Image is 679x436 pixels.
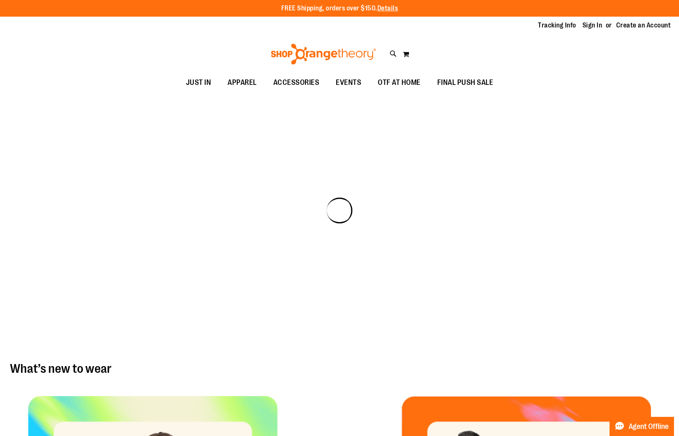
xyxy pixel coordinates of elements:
[582,21,602,30] a: Sign In
[186,73,211,92] span: JUST IN
[10,362,669,375] h2: What’s new to wear
[429,73,502,92] a: FINAL PUSH SALE
[377,5,398,12] a: Details
[369,73,429,92] a: OTF AT HOME
[265,73,328,92] a: ACCESSORIES
[327,73,369,92] a: EVENTS
[228,73,257,92] span: APPAREL
[270,44,377,64] img: Shop Orangetheory
[178,73,220,92] a: JUST IN
[273,73,320,92] span: ACCESSORIES
[437,73,493,92] span: FINAL PUSH SALE
[629,423,669,431] span: Agent Offline
[616,21,671,30] a: Create an Account
[610,417,674,436] button: Agent Offline
[538,21,576,30] a: Tracking Info
[219,73,265,92] a: APPAREL
[336,73,361,92] span: EVENTS
[378,73,421,92] span: OTF AT HOME
[281,4,398,13] p: FREE Shipping, orders over $150.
